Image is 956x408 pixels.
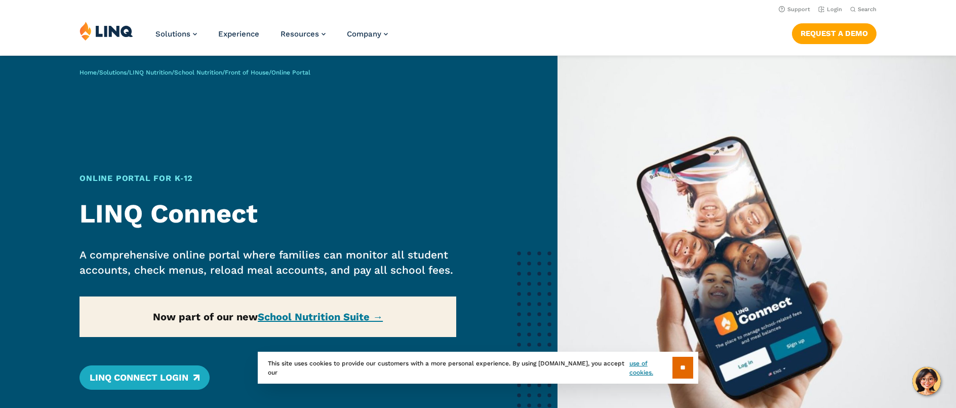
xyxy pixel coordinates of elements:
a: Experience [218,29,259,39]
span: Solutions [155,29,190,39]
span: Company [347,29,381,39]
p: A comprehensive online portal where families can monitor all student accounts, check menus, reloa... [79,247,456,278]
h1: Online Portal for K‑12 [79,172,456,184]
strong: Now part of our new [153,311,383,323]
a: Company [347,29,388,39]
a: Solutions [155,29,197,39]
span: Search [858,6,877,13]
a: Solutions [99,69,127,76]
a: School Nutrition Suite → [258,311,383,323]
img: LINQ | K‑12 Software [79,21,133,41]
a: use of cookies. [629,359,672,377]
div: This site uses cookies to provide our customers with a more personal experience. By using [DOMAIN... [258,352,698,384]
button: Open Search Bar [850,6,877,13]
nav: Primary Navigation [155,21,388,55]
button: Hello, have a question? Let’s chat. [912,367,941,395]
a: Home [79,69,97,76]
span: Online Portal [271,69,310,76]
a: Login [818,6,842,13]
a: Resources [281,29,326,39]
a: LINQ Nutrition [129,69,172,76]
a: LINQ Connect Login [79,365,210,390]
a: Request a Demo [792,23,877,44]
span: Resources [281,29,319,39]
a: Support [779,6,810,13]
a: School Nutrition [174,69,222,76]
span: / / / / / [79,69,310,76]
a: Front of House [225,69,269,76]
nav: Button Navigation [792,21,877,44]
strong: LINQ Connect [79,198,258,229]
